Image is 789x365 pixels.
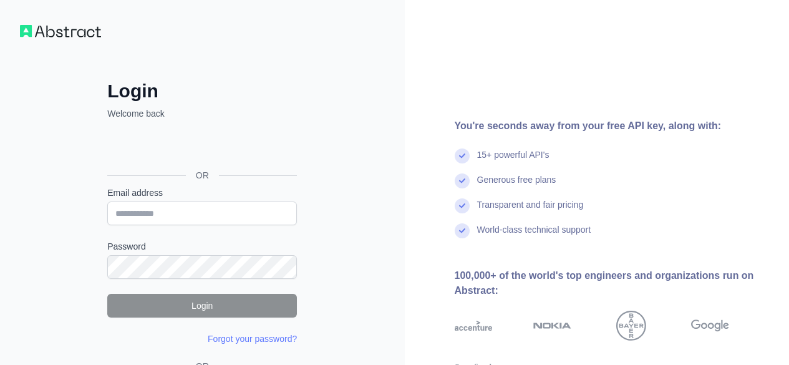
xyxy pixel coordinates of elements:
[455,198,470,213] img: check mark
[455,173,470,188] img: check mark
[533,311,571,341] img: nokia
[20,25,101,37] img: Workflow
[455,311,493,341] img: accenture
[107,240,297,253] label: Password
[616,311,646,341] img: bayer
[208,334,297,344] a: Forgot your password?
[455,268,770,298] div: 100,000+ of the world's top engineers and organizations run on Abstract:
[455,223,470,238] img: check mark
[107,107,297,120] p: Welcome back
[477,148,549,173] div: 15+ powerful API's
[477,198,584,223] div: Transparent and fair pricing
[101,134,301,161] iframe: Nút Đăng nhập bằng Google
[107,80,297,102] h2: Login
[477,173,556,198] div: Generous free plans
[455,148,470,163] img: check mark
[477,223,591,248] div: World-class technical support
[107,187,297,199] label: Email address
[186,169,219,182] span: OR
[455,119,770,134] div: You're seconds away from your free API key, along with:
[691,311,729,341] img: google
[107,294,297,318] button: Login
